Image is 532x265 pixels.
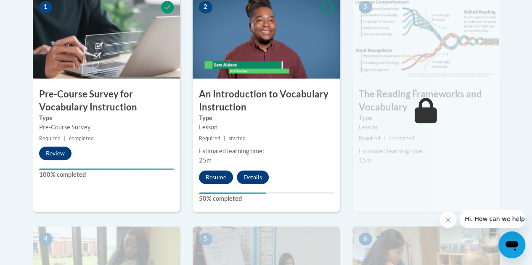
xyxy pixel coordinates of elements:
[199,233,212,245] span: 5
[39,168,174,170] div: Your progress
[199,194,333,203] label: 50% completed
[389,135,414,142] span: not started
[224,135,225,142] span: |
[199,192,266,194] div: Your progress
[352,88,500,114] h3: The Reading Frameworks and Vocabulary
[460,210,525,228] iframe: Message from company
[199,1,212,13] span: 2
[39,113,174,123] label: Type
[359,1,372,13] span: 3
[199,113,333,123] label: Type
[5,6,68,13] span: Hi. How can we help?
[359,135,380,142] span: Required
[39,170,174,179] label: 100% completed
[193,88,340,114] h3: An Introduction to Vocabulary Instruction
[498,231,525,258] iframe: Button to launch messaging window
[69,135,94,142] span: completed
[39,123,174,132] div: Pre-Course Survey
[439,211,456,228] iframe: Close message
[39,1,53,13] span: 1
[64,135,66,142] span: |
[39,135,61,142] span: Required
[199,123,333,132] div: Lesson
[359,157,371,164] span: 15m
[199,147,333,156] div: Estimated learning time:
[39,147,71,160] button: Review
[39,233,53,245] span: 4
[359,113,493,123] label: Type
[199,157,212,164] span: 25m
[384,135,385,142] span: |
[199,135,220,142] span: Required
[199,171,233,184] button: Resume
[359,233,372,245] span: 6
[33,88,180,114] h3: Pre-Course Survey for Vocabulary Instruction
[359,123,493,132] div: Lesson
[237,171,269,184] button: Details
[229,135,246,142] span: started
[359,147,493,156] div: Estimated learning time:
